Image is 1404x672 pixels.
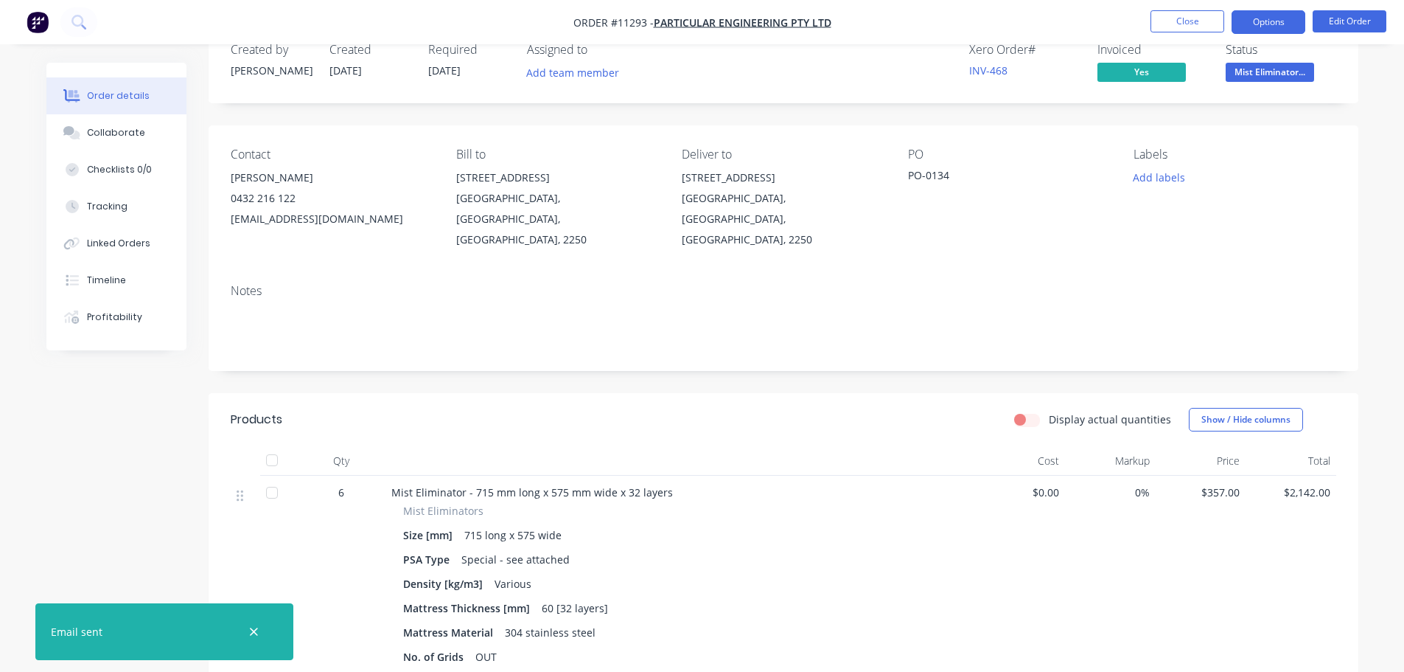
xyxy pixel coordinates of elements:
a: Particular Engineering Pty Ltd [654,15,831,30]
button: Mist Eliminator... [1226,63,1314,85]
div: Mattress Material [403,622,499,643]
div: Required [428,43,509,57]
div: Xero Order # [969,43,1080,57]
div: [GEOGRAPHIC_DATA], [GEOGRAPHIC_DATA], [GEOGRAPHIC_DATA], 2250 [456,188,658,250]
button: Edit Order [1313,10,1386,32]
div: [STREET_ADDRESS][GEOGRAPHIC_DATA], [GEOGRAPHIC_DATA], [GEOGRAPHIC_DATA], 2250 [456,167,658,250]
span: Mist Eliminator... [1226,63,1314,81]
div: Labels [1134,148,1335,162]
div: Deliver to [682,148,884,162]
span: $357.00 [1162,485,1240,500]
div: [STREET_ADDRESS] [682,167,884,188]
span: 6 [338,485,344,500]
label: Display actual quantities [1049,412,1171,427]
div: Linked Orders [87,237,150,250]
button: Collaborate [46,114,186,151]
div: Bill to [456,148,658,162]
button: Tracking [46,188,186,225]
div: Created by [231,43,312,57]
span: Order #11293 - [573,15,654,30]
span: $0.00 [981,485,1060,500]
button: Timeline [46,262,186,299]
div: Notes [231,284,1336,298]
div: [STREET_ADDRESS] [456,167,658,188]
div: Contact [231,148,433,162]
div: Price [1156,446,1246,476]
div: Profitability [87,311,142,324]
div: 60 [32 layers] [536,597,614,619]
div: 304 stainless steel [499,622,601,643]
div: [STREET_ADDRESS][GEOGRAPHIC_DATA], [GEOGRAPHIC_DATA], [GEOGRAPHIC_DATA], 2250 [682,167,884,250]
div: Total [1246,446,1336,476]
span: [DATE] [428,63,461,77]
div: [PERSON_NAME] [231,63,312,78]
div: No. of Grids [403,646,469,668]
div: Email sent [51,624,102,640]
button: Show / Hide columns [1189,408,1303,432]
div: Order details [87,89,150,103]
div: 715 long x 575 wide [458,524,567,546]
div: Assigned to [527,43,674,57]
button: Add labels [1125,167,1193,187]
div: PSA Type [403,549,455,570]
button: Checklists 0/0 [46,151,186,188]
button: Add team member [527,63,627,83]
div: [PERSON_NAME] [231,167,433,188]
div: Products [231,411,282,429]
div: Collaborate [87,126,145,139]
span: 0% [1071,485,1150,500]
div: PO-0134 [908,167,1092,188]
div: Special - see attached [455,549,576,570]
div: Cost [975,446,1066,476]
div: PO [908,148,1110,162]
button: Order details [46,77,186,114]
a: INV-468 [969,63,1007,77]
button: Close [1150,10,1224,32]
div: Checklists 0/0 [87,163,152,176]
div: Qty [297,446,385,476]
button: Add team member [518,63,626,83]
div: Size [mm] [403,524,458,546]
span: [DATE] [329,63,362,77]
img: Factory [27,11,49,33]
button: Linked Orders [46,225,186,262]
div: Tracking [87,200,128,213]
div: Various [489,573,537,595]
div: Markup [1065,446,1156,476]
div: Timeline [87,274,126,287]
span: Yes [1097,63,1186,81]
div: Mattress Thickness [mm] [403,597,536,619]
div: 0432 216 122 [231,188,433,209]
span: Mist Eliminator - 715 mm long x 575 mm wide x 32 layers [391,485,673,499]
div: Density [kg/m3] [403,573,489,595]
div: [EMAIL_ADDRESS][DOMAIN_NAME] [231,209,433,229]
button: Profitability [46,299,186,336]
div: Status [1226,43,1336,57]
div: [PERSON_NAME]0432 216 122[EMAIL_ADDRESS][DOMAIN_NAME] [231,167,433,229]
div: [GEOGRAPHIC_DATA], [GEOGRAPHIC_DATA], [GEOGRAPHIC_DATA], 2250 [682,188,884,250]
span: $2,142.00 [1251,485,1330,500]
button: Options [1232,10,1305,34]
span: Mist Eliminators [403,503,483,519]
div: Created [329,43,411,57]
div: OUT [469,646,503,668]
div: Invoiced [1097,43,1208,57]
